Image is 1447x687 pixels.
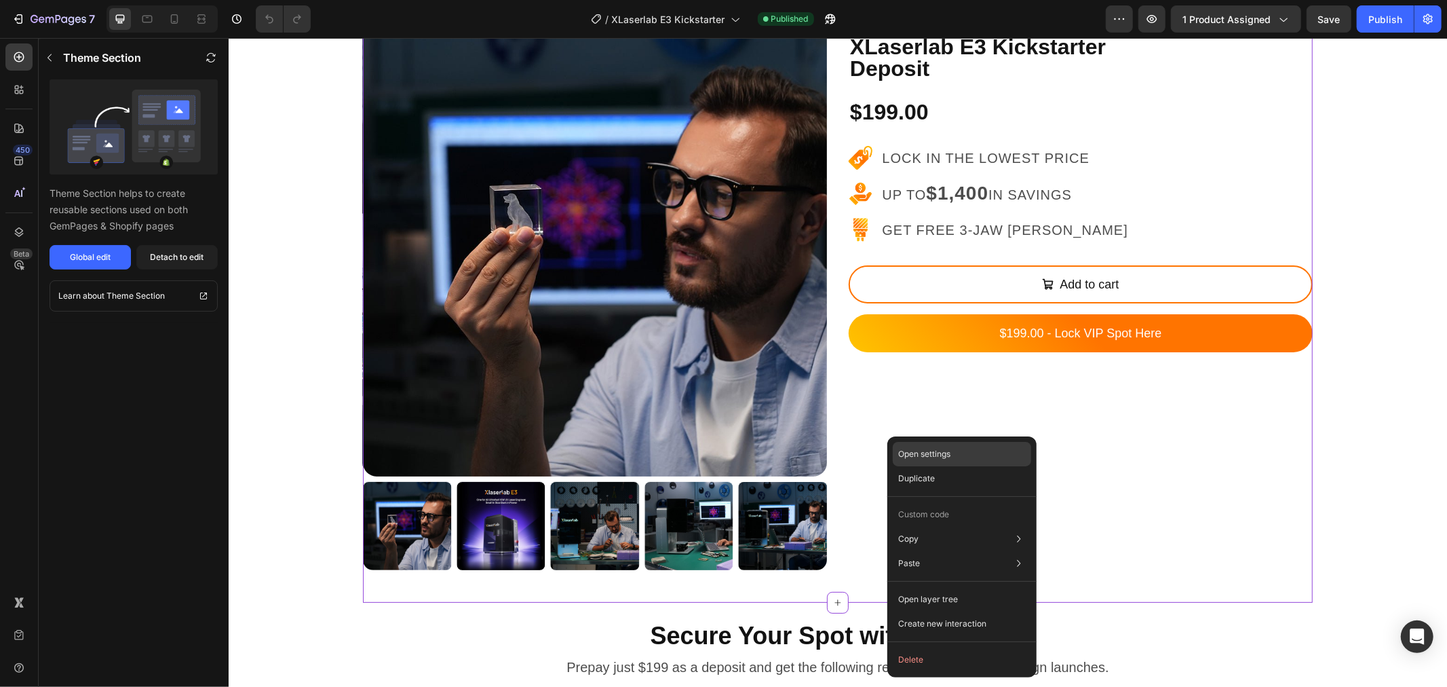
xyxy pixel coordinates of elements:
[653,180,902,204] p: Get FREE 3-Jaw [PERSON_NAME]
[107,289,165,303] p: Theme Section
[13,145,33,155] div: 450
[620,227,1084,265] button: Add to cart
[620,108,644,132] img: gempages_573591141744640914-0f7678bf-7523-4a2f-8594-338e10510973.png
[322,444,410,532] img: XLaserlab E3 Kickstarter Deposit - XLaserlab
[771,13,809,25] span: Published
[898,593,958,606] p: Open layer tree
[898,472,935,485] p: Duplicate
[510,444,598,532] img: XLaserlab E3 Kickstarter Deposit - XLaserlab
[653,108,902,132] p: Lock in the lowest price
[1318,14,1340,25] span: Save
[898,617,986,631] p: Create new interaction
[606,12,609,26] span: /
[620,180,644,204] img: gempages_573591141744640914-e898def9-7c5b-4e2e-be88-e06b11afb7fc.png
[1307,5,1351,33] button: Save
[136,617,1083,642] p: Prepay just $199 as a deposit and get the following rewards when the campaign launches.
[151,251,204,263] div: Detach to edit
[50,280,218,312] a: Learn about Theme Section
[1171,5,1301,33] button: 1 product assigned
[416,444,504,532] img: XLaserlab E3 Kickstarter Deposit - XLaserlab
[898,508,949,521] p: Custom code
[621,18,701,43] strong: Deposit
[620,144,644,168] img: gempages_573591141744640914-013df425-3437-4f24-a5e3-f25733a894ea.png
[1182,12,1271,26] span: 1 product assigned
[10,248,33,259] div: Beta
[256,5,311,33] div: Undo/Redo
[898,448,950,460] p: Open settings
[89,11,95,27] p: 7
[698,145,760,166] strong: $1,400
[1401,620,1433,653] div: Open Intercom Messenger
[653,143,902,169] p: Up to in Savings
[228,444,316,532] img: XLaserlab E3 Kickstarter Deposit - XLaserlab
[771,284,933,306] p: $199.00 - Lock VIP Spot Here
[50,185,218,234] p: Theme Section helps to create reusable sections used on both GemPages & Shopify pages
[898,533,919,545] p: Copy
[134,581,1084,616] h2: Secure Your Spot with a Deposit
[5,5,101,33] button: 7
[1368,12,1402,26] div: Publish
[134,444,223,532] img: XLaserlab E3 Kickstarter Deposit - XLaserlab
[63,50,141,66] p: Theme Section
[620,276,1084,314] button: <p>$199.00 - Lock VIP Spot Here</p>
[50,245,131,270] button: Global edit
[136,245,218,270] button: Detach to edit
[1357,5,1414,33] button: Publish
[898,557,920,570] p: Paste
[621,55,1083,94] p: $199.00
[893,648,1031,672] button: Delete
[58,289,104,303] p: Learn about
[831,236,890,257] div: Add to cart
[612,12,725,26] span: XLaserlab E3 Kickstarter
[229,38,1447,687] iframe: Design area
[70,251,111,263] div: Global edit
